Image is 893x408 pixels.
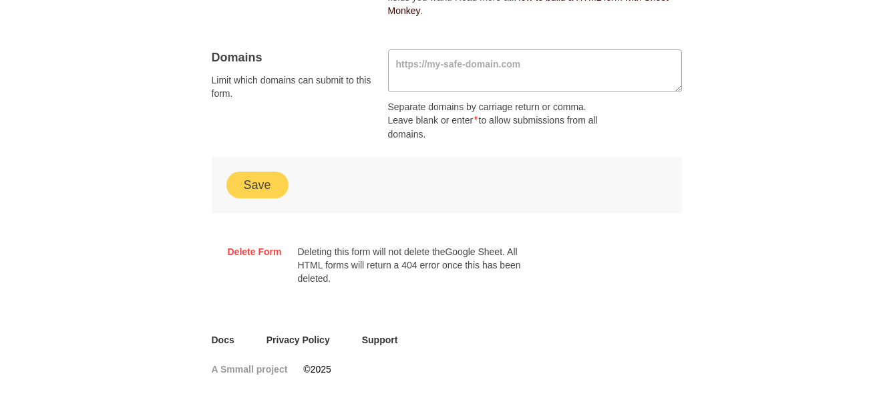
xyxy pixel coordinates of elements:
[212,73,372,100] span: Limit which domains can submit to this form.
[266,333,330,347] a: Privacy Policy
[303,363,331,376] span: © 2025
[228,173,287,197] button: Save
[212,49,372,65] h4: Domains
[297,245,522,285] p: Deleting this form will not delete the Google Sheet . All HTML forms will return a 404 error once...
[228,245,282,258] a: Delete Form
[388,100,612,141] p: Separate domains by carriage return or comma. Leave blank or enter to allow submissions from all ...
[212,363,288,376] a: A Smmall project
[362,333,398,347] a: Support
[212,333,234,347] a: Docs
